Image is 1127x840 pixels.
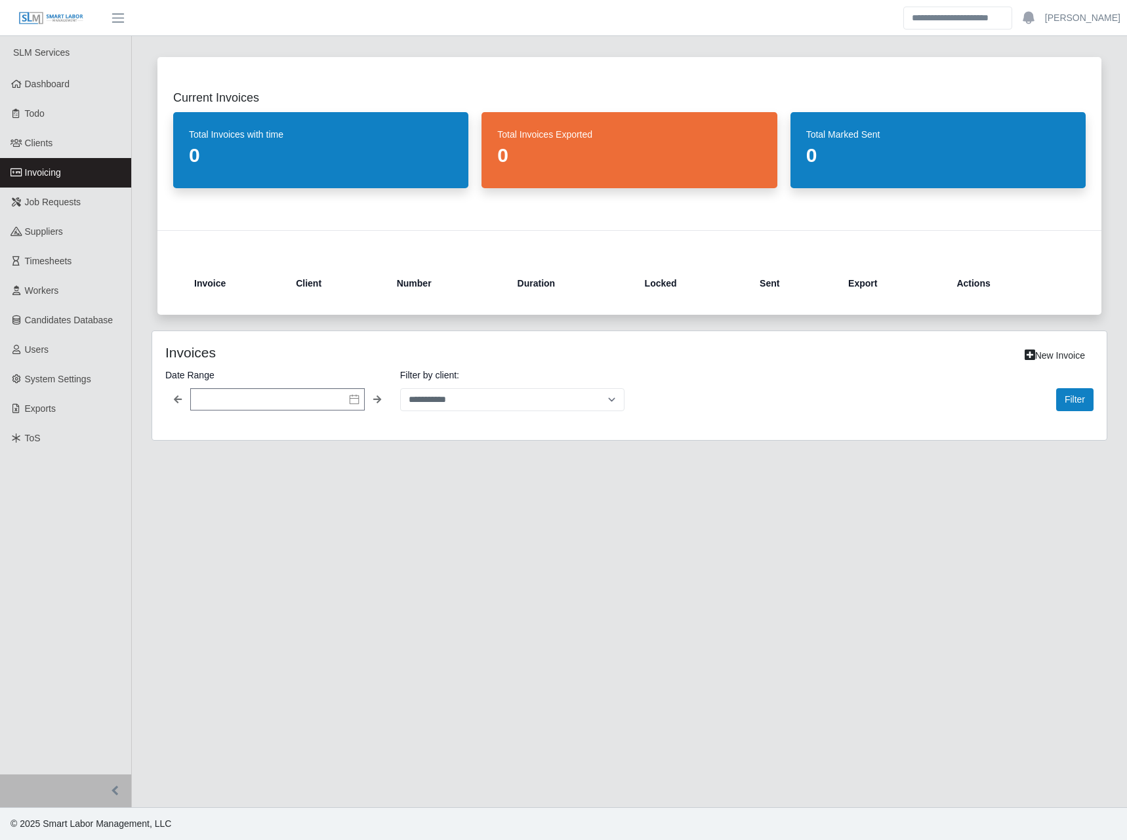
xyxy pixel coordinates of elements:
[806,144,1070,167] dd: 0
[25,79,70,89] span: Dashboard
[25,433,41,443] span: ToS
[25,374,91,384] span: System Settings
[25,138,53,148] span: Clients
[806,128,1070,141] dt: Total Marked Sent
[1056,388,1094,411] button: Filter
[634,268,749,299] th: Locked
[173,89,1086,107] h2: Current Invoices
[25,315,113,325] span: Candidates Database
[1045,11,1120,25] a: [PERSON_NAME]
[946,268,1065,299] th: Actions
[194,268,285,299] th: Invoice
[1016,344,1094,367] a: New Invoice
[285,268,386,299] th: Client
[189,144,453,167] dd: 0
[165,344,541,361] h4: Invoices
[507,268,634,299] th: Duration
[25,256,72,266] span: Timesheets
[903,7,1012,30] input: Search
[25,108,45,119] span: Todo
[25,344,49,355] span: Users
[400,367,625,383] label: Filter by client:
[25,167,61,178] span: Invoicing
[165,367,390,383] label: Date Range
[838,268,946,299] th: Export
[25,403,56,414] span: Exports
[10,818,171,829] span: © 2025 Smart Labor Management, LLC
[386,268,507,299] th: Number
[13,47,70,58] span: SLM Services
[18,11,84,26] img: SLM Logo
[25,285,59,296] span: Workers
[749,268,838,299] th: Sent
[25,226,63,237] span: Suppliers
[497,144,761,167] dd: 0
[25,197,81,207] span: Job Requests
[497,128,761,141] dt: Total Invoices Exported
[189,128,453,141] dt: Total Invoices with time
